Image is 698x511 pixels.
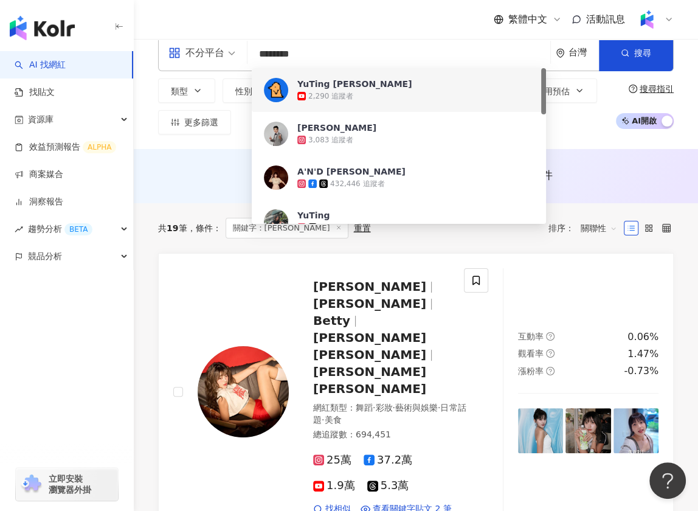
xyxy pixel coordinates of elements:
[518,349,544,358] span: 觀看率
[64,223,92,235] div: BETA
[546,367,555,375] span: question-circle
[634,48,651,58] span: 搜尋
[264,165,288,190] img: KOL Avatar
[627,330,658,344] div: 0.06%
[297,209,330,221] div: YuTing
[223,78,280,103] button: 性別
[629,85,637,93] span: question-circle
[556,49,565,58] span: environment
[627,347,658,361] div: 1.47%
[313,330,426,362] span: [PERSON_NAME] [PERSON_NAME]
[264,209,288,234] img: KOL Avatar
[313,402,468,426] div: 網紅類型 ：
[364,454,412,467] span: 37.2萬
[158,223,187,233] div: 共 筆
[308,135,353,145] div: 3,083 追蹤者
[518,408,563,453] img: post-image
[581,218,617,238] span: 關聯性
[313,403,466,425] span: 日常話題
[353,223,370,233] div: 重置
[586,13,625,25] span: 活動訊息
[599,35,673,71] button: 搜尋
[518,366,544,376] span: 漲粉率
[28,215,92,243] span: 趨勢分析
[158,78,215,103] button: 類型
[15,86,55,99] a: 找貼文
[198,346,289,437] img: KOL Avatar
[264,122,288,146] img: KOL Avatar
[15,141,116,153] a: 效益預測報告ALPHA
[308,91,353,102] div: 2,290 追蹤者
[375,403,392,412] span: 彩妝
[28,243,62,270] span: 競品分析
[649,462,686,499] iframe: Help Scout Beacon - Open
[518,332,544,341] span: 互動率
[313,296,426,311] span: [PERSON_NAME]
[28,106,54,133] span: 資源庫
[15,225,23,234] span: rise
[508,13,547,26] span: 繁體中文
[624,364,658,378] div: -0.73%
[15,169,63,181] a: 商案媒合
[19,474,43,494] img: chrome extension
[15,196,63,208] a: 洞察報告
[395,403,438,412] span: 藝術與娛樂
[324,415,341,425] span: 美食
[322,415,324,425] span: ·
[297,165,406,178] div: A'N'D [PERSON_NAME]
[568,47,599,58] div: 台灣
[168,43,224,63] div: 不分平台
[313,479,355,492] span: 1.9萬
[313,313,350,328] span: Betty
[235,86,252,96] span: 性別
[10,16,75,40] img: logo
[15,59,66,71] a: searchAI 找網紅
[226,218,348,238] span: 關鍵字：[PERSON_NAME]
[546,349,555,358] span: question-circle
[548,218,624,238] div: 排序：
[297,122,376,134] div: [PERSON_NAME]
[49,473,91,495] span: 立即安裝 瀏覽器外掛
[313,364,426,396] span: [PERSON_NAME][PERSON_NAME]
[546,332,555,341] span: question-circle
[297,78,412,90] div: YuTing [PERSON_NAME]
[171,86,188,96] span: 類型
[16,468,118,501] a: chrome extension立即安裝 瀏覽器外掛
[565,408,610,453] img: post-image
[613,408,658,453] img: post-image
[373,403,375,412] span: ·
[392,403,395,412] span: ·
[356,403,373,412] span: 舞蹈
[319,223,358,233] div: 937 追蹤者
[168,47,181,59] span: appstore
[313,454,351,467] span: 25萬
[506,78,597,103] button: 合作費用預估
[640,84,674,94] div: 搜尋指引
[187,223,221,233] span: 條件 ：
[264,78,288,102] img: KOL Avatar
[313,429,468,441] div: 總追蹤數 ： 694,451
[635,8,658,31] img: Kolr%20app%20icon%20%281%29.png
[367,479,409,492] span: 5.3萬
[158,110,231,134] button: 更多篩選
[313,279,426,294] span: [PERSON_NAME]
[330,179,384,189] div: 432,446 追蹤者
[167,223,178,233] span: 19
[184,117,218,127] span: 更多篩選
[438,403,440,412] span: ·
